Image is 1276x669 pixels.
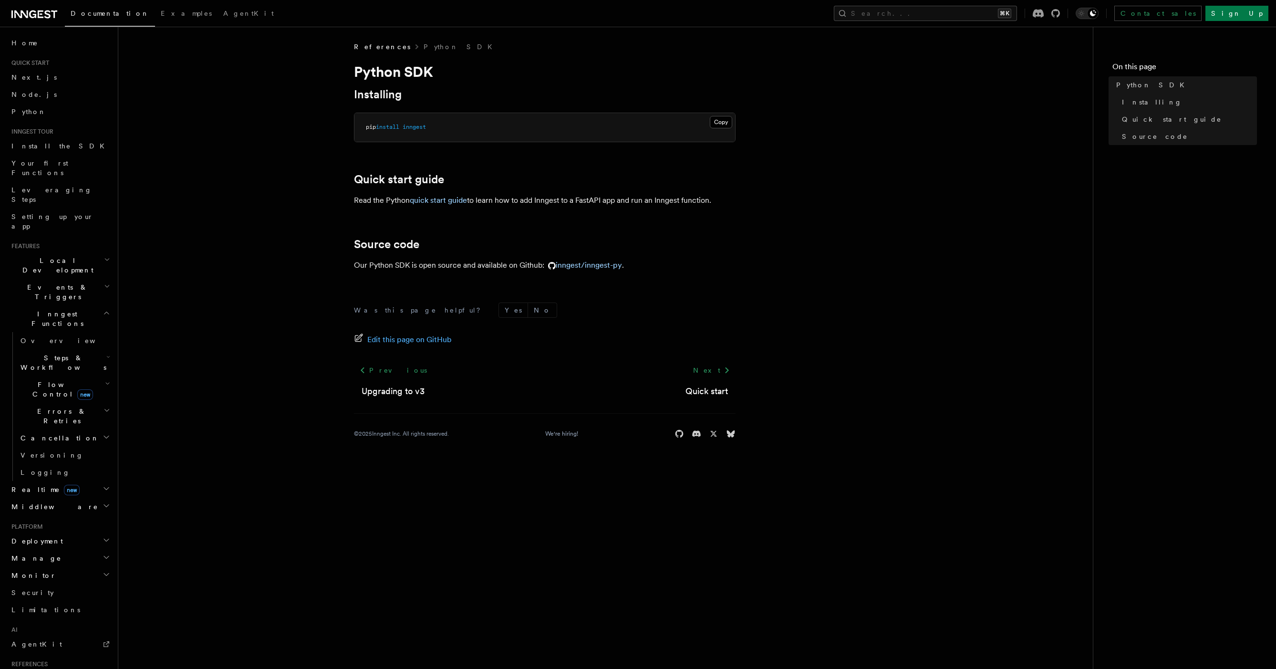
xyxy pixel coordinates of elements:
[11,91,57,98] span: Node.js
[8,550,112,567] button: Manage
[8,571,56,580] span: Monitor
[11,73,57,81] span: Next.js
[354,259,736,272] p: Our Python SDK is open source and available on Github: .
[8,279,112,305] button: Events & Triggers
[8,256,104,275] span: Local Development
[17,429,112,447] button: Cancellation
[11,213,93,230] span: Setting up your app
[8,155,112,181] a: Your first Functions
[354,88,402,101] a: Installing
[8,282,104,302] span: Events & Triggers
[687,362,736,379] a: Next
[155,3,218,26] a: Examples
[8,128,53,136] span: Inngest tour
[8,86,112,103] a: Node.js
[8,252,112,279] button: Local Development
[21,451,83,459] span: Versioning
[8,309,103,328] span: Inngest Functions
[11,38,38,48] span: Home
[1118,111,1257,128] a: Quick start guide
[17,433,99,443] span: Cancellation
[366,124,376,130] span: pip
[17,407,104,426] span: Errors & Retries
[77,389,93,400] span: new
[685,385,728,398] a: Quick start
[17,447,112,464] a: Versioning
[710,116,732,128] button: Copy
[1122,97,1182,107] span: Installing
[367,333,452,346] span: Edit this page on GitHub
[8,305,112,332] button: Inngest Functions
[1122,115,1222,124] span: Quick start guide
[8,502,98,512] span: Middleware
[528,303,557,317] button: No
[8,332,112,481] div: Inngest Functions
[362,385,425,398] a: Upgrading to v3
[11,186,92,203] span: Leveraging Steps
[354,42,410,52] span: References
[8,498,112,515] button: Middleware
[11,108,46,115] span: Python
[354,238,419,251] a: Source code
[1118,94,1257,111] a: Installing
[1205,6,1268,21] a: Sign Up
[64,485,80,495] span: new
[8,601,112,618] a: Limitations
[8,584,112,601] a: Security
[354,173,444,186] a: Quick start guide
[1114,6,1202,21] a: Contact sales
[17,376,112,403] button: Flow Controlnew
[8,103,112,120] a: Python
[8,626,18,634] span: AI
[218,3,280,26] a: AgentKit
[8,242,40,250] span: Features
[11,640,62,648] span: AgentKit
[545,430,578,438] a: We're hiring!
[1116,80,1190,90] span: Python SDK
[834,6,1017,21] button: Search...⌘K
[1112,61,1257,76] h4: On this page
[21,469,70,476] span: Logging
[376,124,399,130] span: install
[11,142,110,150] span: Install the SDK
[8,59,49,67] span: Quick start
[71,10,149,17] span: Documentation
[403,124,426,130] span: inngest
[17,464,112,481] a: Logging
[17,349,112,376] button: Steps & Workflows
[8,181,112,208] a: Leveraging Steps
[1122,132,1188,141] span: Source code
[354,194,736,207] p: Read the Python to learn how to add Inngest to a FastAPI app and run an Inngest function.
[8,34,112,52] a: Home
[17,403,112,429] button: Errors & Retries
[544,261,622,270] a: inngest/inngest-py
[8,137,112,155] a: Install the SDK
[8,660,48,668] span: References
[65,3,155,27] a: Documentation
[8,485,80,494] span: Realtime
[354,430,449,438] div: © 2025 Inngest Inc. All rights reserved.
[17,353,106,372] span: Steps & Workflows
[17,380,105,399] span: Flow Control
[8,554,62,563] span: Manage
[11,159,68,177] span: Your first Functions
[11,606,80,614] span: Limitations
[8,636,112,653] a: AgentKit
[1118,128,1257,145] a: Source code
[8,208,112,235] a: Setting up your app
[17,332,112,349] a: Overview
[161,10,212,17] span: Examples
[8,567,112,584] button: Monitor
[354,305,487,315] p: Was this page helpful?
[1076,8,1099,19] button: Toggle dark mode
[8,523,43,531] span: Platform
[499,303,528,317] button: Yes
[8,481,112,498] button: Realtimenew
[410,196,467,205] a: quick start guide
[8,69,112,86] a: Next.js
[354,63,736,80] h1: Python SDK
[8,533,112,550] button: Deployment
[11,589,54,596] span: Security
[223,10,274,17] span: AgentKit
[1112,76,1257,94] a: Python SDK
